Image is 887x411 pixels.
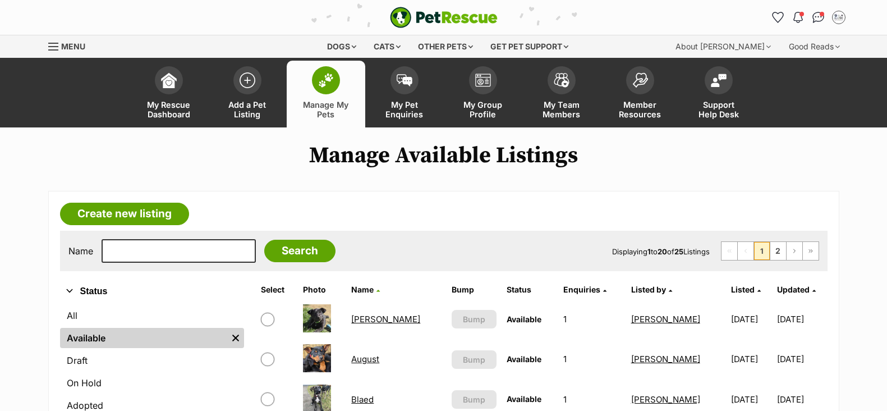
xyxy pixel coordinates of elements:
[631,394,700,405] a: [PERSON_NAME]
[351,314,420,325] a: [PERSON_NAME]
[507,354,541,364] span: Available
[144,100,194,119] span: My Rescue Dashboard
[631,354,700,364] a: [PERSON_NAME]
[208,61,287,127] a: Add a Pet Listing
[410,35,481,58] div: Other pets
[647,247,651,256] strong: 1
[812,12,824,23] img: chat-41dd97257d64d25036548639549fe6c8038ab92f7586957e7f3b1b290dea8141.svg
[463,394,485,405] span: Bump
[379,100,430,119] span: My Pet Enquiries
[458,100,508,119] span: My Group Profile
[731,285,755,294] span: Listed
[507,314,541,324] span: Available
[390,7,498,28] a: PetRescue
[769,8,787,26] a: Favourites
[351,285,374,294] span: Name
[60,203,189,225] a: Create new listing
[833,12,844,23] img: Maryanne profile pic
[563,285,600,294] span: translation missing: en.admin.listings.index.attributes.enquiries
[631,285,672,294] a: Listed by
[777,300,826,339] td: [DATE]
[397,74,412,86] img: pet-enquiries-icon-7e3ad2cf08bfb03b45e93fb7055b45f3efa6380592205ae92323e6603595dc1f.svg
[482,35,576,58] div: Get pet support
[810,8,828,26] a: Conversations
[658,247,667,256] strong: 20
[444,61,522,127] a: My Group Profile
[668,35,779,58] div: About [PERSON_NAME]
[60,328,227,348] a: Available
[463,354,485,366] span: Bump
[536,100,587,119] span: My Team Members
[222,100,273,119] span: Add a Pet Listing
[60,373,244,393] a: On Hold
[830,8,848,26] button: My account
[727,340,776,378] td: [DATE]
[769,8,848,26] ul: Account quick links
[559,300,625,339] td: 1
[789,8,807,26] button: Notifications
[452,350,497,369] button: Bump
[731,285,761,294] a: Listed
[554,73,569,88] img: team-members-icon-5396bd8760b3fe7c0b43da4ab00e1e3bb1a5d9ba89233759b79545d2d3fc5d0d.svg
[721,241,819,261] nav: Pagination
[563,285,606,294] a: Enquiries
[130,61,208,127] a: My Rescue Dashboard
[721,242,737,260] span: First page
[365,61,444,127] a: My Pet Enquiries
[793,12,802,23] img: notifications-46538b983faf8c2785f20acdc204bb7945ddae34d4c08c2a6579f10ce5e182be.svg
[559,340,625,378] td: 1
[48,35,93,56] a: Menu
[787,242,802,260] a: Next page
[727,300,776,339] td: [DATE]
[447,281,502,299] th: Bump
[287,61,365,127] a: Manage My Pets
[366,35,408,58] div: Cats
[60,350,244,371] a: Draft
[351,285,380,294] a: Name
[632,72,648,88] img: member-resources-icon-8e73f808a243e03378d46382f2149f9095a855e16c252ad45f914b54edf8863c.svg
[674,247,683,256] strong: 25
[319,35,364,58] div: Dogs
[390,7,498,28] img: logo-e224e6f780fb5917bec1dbf3a21bbac754714ae5b6737aabdf751b685950b380.svg
[612,247,710,256] span: Displaying to of Listings
[770,242,786,260] a: Page 2
[631,285,666,294] span: Listed by
[693,100,744,119] span: Support Help Desk
[781,35,848,58] div: Good Reads
[631,314,700,325] a: [PERSON_NAME]
[679,61,758,127] a: Support Help Desk
[452,310,497,328] button: Bump
[256,281,298,299] th: Select
[452,390,497,409] button: Bump
[738,242,753,260] span: Previous page
[351,394,374,405] a: Blaed
[777,285,810,294] span: Updated
[240,72,255,88] img: add-pet-listing-icon-0afa8454b4691262ce3f59096e99ab1cd57d4a30225e0717b998d2c9b9846f56.svg
[61,42,85,51] span: Menu
[754,242,770,260] span: Page 1
[318,73,334,88] img: manage-my-pets-icon-02211641906a0b7f246fdf0571729dbe1e7629f14944591b6c1af311fb30b64b.svg
[60,305,244,326] a: All
[264,240,336,262] input: Search
[463,313,485,325] span: Bump
[351,354,379,364] a: August
[227,328,244,348] a: Remove filter
[777,340,826,378] td: [DATE]
[298,281,346,299] th: Photo
[803,242,819,260] a: Last page
[522,61,601,127] a: My Team Members
[301,100,351,119] span: Manage My Pets
[777,285,816,294] a: Updated
[475,74,491,87] img: group-profile-icon-3fa3cf56718a62981997c0bc7e787c4b2cf8bcc04b72c1350f741eb67cf2f40e.svg
[615,100,665,119] span: Member Resources
[502,281,558,299] th: Status
[60,284,244,299] button: Status
[601,61,679,127] a: Member Resources
[507,394,541,404] span: Available
[68,246,93,256] label: Name
[711,74,727,87] img: help-desk-icon-fdf02630f3aa405de69fd3d07c3f3aa587a6932b1a1747fa1d2bba05be0121f9.svg
[161,72,177,88] img: dashboard-icon-eb2f2d2d3e046f16d808141f083e7271f6b2e854fb5c12c21221c1fb7104beca.svg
